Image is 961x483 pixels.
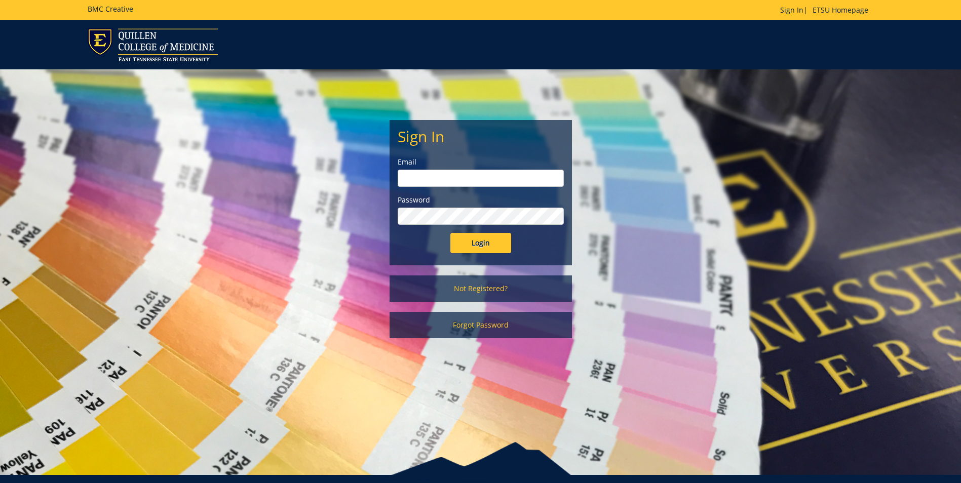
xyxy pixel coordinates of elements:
[450,233,511,253] input: Login
[398,195,564,205] label: Password
[780,5,873,15] p: |
[398,157,564,167] label: Email
[398,128,564,145] h2: Sign In
[780,5,803,15] a: Sign In
[808,5,873,15] a: ETSU Homepage
[88,28,218,61] img: ETSU logo
[390,312,572,338] a: Forgot Password
[88,5,133,13] h5: BMC Creative
[390,275,572,302] a: Not Registered?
